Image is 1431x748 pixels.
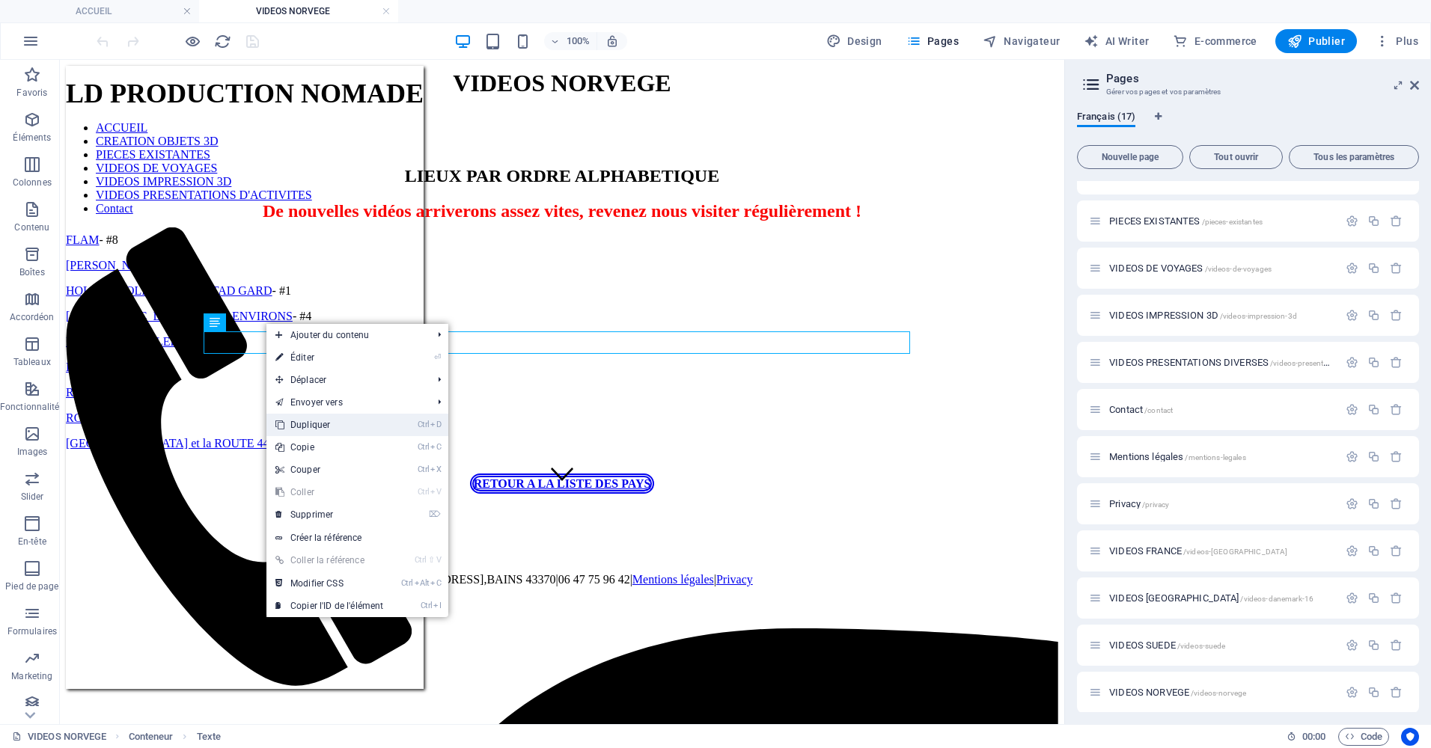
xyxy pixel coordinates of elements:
[418,420,430,429] i: Ctrl
[1390,545,1403,557] div: Supprimer
[10,311,54,323] p: Accordéon
[1367,356,1380,369] div: Dupliquer
[1109,640,1225,651] span: Cliquez pour ouvrir la page.
[16,87,47,99] p: Favoris
[418,442,430,452] i: Ctrl
[197,728,221,746] span: Cliquez pour sélectionner. Double-cliquez pour modifier.
[1367,309,1380,322] div: Dupliquer
[1142,500,1169,509] span: /privacy
[430,578,441,588] i: C
[1345,728,1382,746] span: Code
[1105,263,1338,273] div: VIDEOS DE VOYAGES/videos-de-voyages
[977,29,1066,53] button: Navigateur
[1346,262,1358,275] div: Paramètres
[401,578,413,588] i: Ctrl
[1367,545,1380,557] div: Dupliquer
[1185,453,1245,462] span: /mentions-legales
[1105,310,1338,320] div: VIDEOS IMPRESSION 3D/videos-impression-3d
[1240,595,1313,603] span: /videos-danemark-16
[1105,405,1338,414] div: Contact/contact
[436,555,441,565] i: V
[1346,450,1358,463] div: Paramètres
[266,549,392,571] a: Ctrl⇧VColler la référence
[1270,359,1374,367] span: /videos-presentations-diverses
[1109,404,1173,415] span: Cliquez pour ouvrir la page.
[430,420,441,429] i: D
[1084,34,1149,49] span: AI Writer
[12,728,106,746] a: Cliquez pour annuler la sélection. Double-cliquez pour ouvrir Pages.
[1105,687,1338,697] div: VIDEOS NORVEGE/videos-norvege
[21,491,44,503] p: Slider
[421,601,433,610] i: Ctrl
[266,436,392,459] a: CtrlCCopie
[266,481,392,503] a: CtrlVColler
[1109,310,1297,321] span: Cliquez pour ouvrir la page.
[900,29,965,53] button: Pages
[418,465,430,474] i: Ctrl
[1338,728,1389,746] button: Code
[1191,689,1246,697] span: /videos-norvege
[1077,145,1183,169] button: Nouvelle page
[266,346,392,369] a: ⏎Éditer
[1177,642,1226,650] span: /videos-suede
[1390,215,1403,227] div: Supprimer
[1105,358,1338,367] div: VIDEOS PRESENTATIONS DIVERSES/videos-presentations-diverses
[1105,640,1338,650] div: VIDEOS SUEDE/videos-suede
[1105,546,1338,556] div: VIDEOS FRANCE/videos-[GEOGRAPHIC_DATA]
[1390,497,1403,510] div: Supprimer
[266,595,392,617] a: CtrlICopier l'ID de l'élément
[1109,687,1246,698] span: Cliquez pour ouvrir la page.
[605,34,619,48] i: Lors du redimensionnement, ajuster automatiquement le niveau de zoom en fonction de l'appareil sé...
[1401,728,1419,746] button: Usercentrics
[983,34,1060,49] span: Navigateur
[1109,263,1272,274] span: Cliquez pour ouvrir la page.
[1106,72,1419,85] h2: Pages
[1313,731,1315,742] span: :
[1202,218,1263,226] span: /pieces-existantes
[1375,34,1418,49] span: Plus
[1390,262,1403,275] div: Supprimer
[1196,153,1276,162] span: Tout ouvrir
[1205,265,1272,273] span: /videos-de-voyages
[7,625,57,637] p: Formulaires
[1367,639,1380,652] div: Dupliquer
[11,670,52,682] p: Marketing
[266,414,392,436] a: CtrlDDupliquer
[1390,686,1403,699] div: Supprimer
[1346,309,1358,322] div: Paramètres
[266,527,448,549] a: Créer la référence
[1105,499,1338,509] div: Privacy/privacy
[820,29,888,53] div: Design (Ctrl+Alt+Y)
[1390,403,1403,416] div: Supprimer
[1390,450,1403,463] div: Supprimer
[1109,451,1246,462] span: Cliquez pour ouvrir la page.
[1105,593,1338,603] div: VIDEOS [GEOGRAPHIC_DATA]/videos-danemark-16
[1346,545,1358,557] div: Paramètres
[1077,111,1419,139] div: Onglets langues
[129,728,221,746] nav: breadcrumb
[1183,548,1287,556] span: /videos-[GEOGRAPHIC_DATA]
[1189,145,1283,169] button: Tout ouvrir
[1173,34,1257,49] span: E-commerce
[13,132,51,144] p: Éléments
[1078,29,1155,53] button: AI Writer
[1367,686,1380,699] div: Dupliquer
[1289,145,1419,169] button: Tous les paramètres
[1367,262,1380,275] div: Dupliquer
[13,356,51,368] p: Tableaux
[428,555,435,565] i: ⇧
[1367,215,1380,227] div: Dupliquer
[1109,215,1263,227] span: Cliquez pour ouvrir la page.
[5,580,58,592] p: Pied de page
[1109,592,1313,604] span: Cliquez pour ouvrir la page.
[1220,312,1297,320] span: /videos-impression-3d
[266,503,392,526] a: ⌦Supprimer
[266,324,426,346] span: Ajouter du contenu
[1390,592,1403,604] div: Supprimer
[430,442,441,452] i: C
[418,487,430,497] i: Ctrl
[1105,452,1338,462] div: Mentions légales/mentions-legales
[183,32,201,50] button: Cliquez ici pour quitter le mode Aperçu et poursuivre l'édition.
[1367,403,1380,416] div: Dupliquer
[1390,639,1403,652] div: Supprimer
